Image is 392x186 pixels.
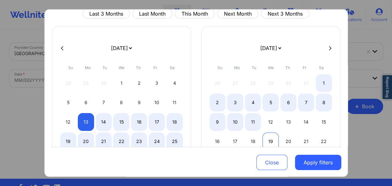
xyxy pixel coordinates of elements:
[227,132,243,150] div: Mon Nov 17 2025
[149,74,165,92] div: Fri Oct 03 2025
[149,132,165,150] div: Fri Oct 24 2025
[132,9,172,18] button: Last Month
[316,74,332,92] div: Sat Nov 01 2025
[96,113,112,131] div: Tue Oct 14 2025
[261,9,309,18] button: Next 3 Months
[245,132,261,150] div: Tue Nov 18 2025
[256,155,287,170] button: Close
[263,132,279,150] div: Wed Nov 19 2025
[166,94,183,111] div: Sat Oct 11 2025
[153,65,157,70] abbr: Friday
[131,74,147,92] div: Thu Oct 02 2025
[96,94,112,111] div: Tue Oct 07 2025
[298,94,314,111] div: Fri Nov 07 2025
[210,113,226,131] div: Sun Nov 09 2025
[280,132,297,150] div: Thu Nov 20 2025
[113,74,129,92] div: Wed Oct 01 2025
[295,155,341,170] button: Apply filters
[78,132,94,150] div: Mon Oct 20 2025
[136,65,141,70] abbr: Thursday
[131,132,147,150] div: Thu Oct 23 2025
[210,94,226,111] div: Sun Nov 02 2025
[78,113,94,131] div: Mon Oct 13 2025
[170,65,174,70] abbr: Saturday
[131,113,147,131] div: Thu Oct 16 2025
[166,113,183,131] div: Sat Oct 18 2025
[83,9,130,18] button: Last 3 Months
[68,65,73,70] abbr: Sunday
[217,9,258,18] button: Next Month
[285,65,290,70] abbr: Thursday
[280,113,297,131] div: Thu Nov 13 2025
[316,94,332,111] div: Sat Nov 08 2025
[303,65,307,70] abbr: Friday
[149,94,165,111] div: Fri Oct 10 2025
[166,74,183,92] div: Sat Oct 04 2025
[263,113,279,131] div: Wed Nov 12 2025
[252,65,256,70] abbr: Tuesday
[245,94,261,111] div: Tue Nov 04 2025
[131,94,147,111] div: Thu Oct 09 2025
[298,113,314,131] div: Fri Nov 14 2025
[263,94,279,111] div: Wed Nov 05 2025
[316,132,332,150] div: Sat Nov 22 2025
[149,113,165,131] div: Fri Oct 17 2025
[268,65,274,70] abbr: Wednesday
[210,132,226,150] div: Sun Nov 16 2025
[60,94,77,111] div: Sun Oct 05 2025
[316,113,332,131] div: Sat Nov 15 2025
[234,65,240,70] abbr: Monday
[113,132,129,150] div: Wed Oct 22 2025
[96,132,112,150] div: Tue Oct 21 2025
[78,94,94,111] div: Mon Oct 06 2025
[119,65,124,70] abbr: Wednesday
[113,94,129,111] div: Wed Oct 08 2025
[113,113,129,131] div: Wed Oct 15 2025
[218,65,222,70] abbr: Sunday
[175,9,215,18] button: This Month
[227,113,243,131] div: Mon Nov 10 2025
[60,113,77,131] div: Sun Oct 12 2025
[245,113,261,131] div: Tue Nov 11 2025
[60,132,77,150] div: Sun Oct 19 2025
[166,132,183,150] div: Sat Oct 25 2025
[280,94,297,111] div: Thu Nov 06 2025
[319,65,324,70] abbr: Saturday
[298,132,314,150] div: Fri Nov 21 2025
[227,94,243,111] div: Mon Nov 03 2025
[85,65,91,70] abbr: Monday
[102,65,107,70] abbr: Tuesday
